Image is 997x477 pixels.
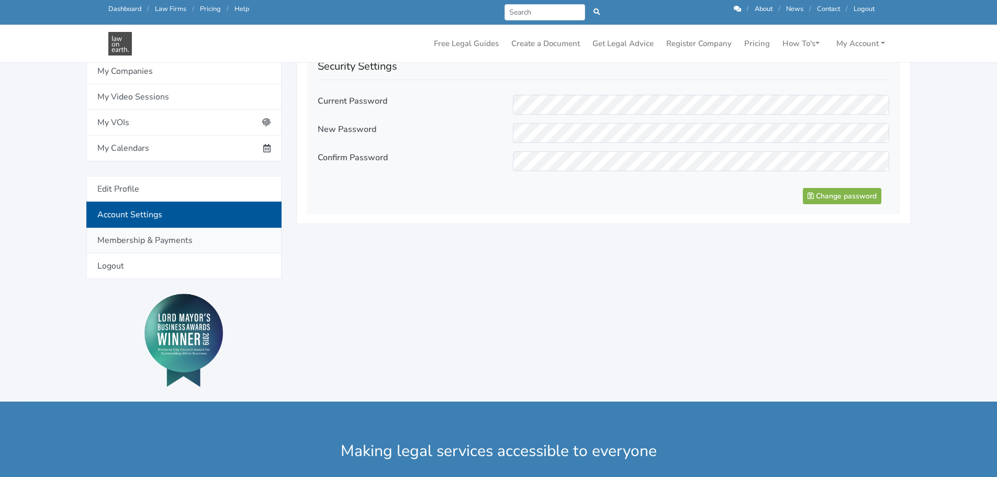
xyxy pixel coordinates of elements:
a: Account Settings [86,202,282,228]
a: Free Legal Guides [430,34,503,54]
img: Law On Earth [108,32,132,56]
a: How To's [778,34,824,54]
span: / [747,4,749,14]
a: Contact [817,4,840,14]
label: Confirm Password [318,151,388,164]
a: My Video Sessions [86,84,282,110]
a: Logout [854,4,875,14]
a: My VOIs [86,110,282,136]
a: News [786,4,803,14]
label: Current Password [318,95,387,107]
a: Logout [86,253,282,279]
span: / [778,4,780,14]
a: Law Firms [155,4,186,14]
label: New Password [318,123,376,136]
img: Lord Mayor's Award 2019 [144,294,223,387]
h2: Security Settings [318,57,890,80]
a: Edit Profile [86,176,282,202]
a: Pricing [740,34,774,54]
span: / [227,4,229,14]
span: / [147,4,149,14]
button: Change password [803,188,881,204]
a: My Companies [86,59,282,84]
a: Get Legal Advice [588,34,658,54]
a: About [755,4,772,14]
span: / [846,4,848,14]
input: Search [505,4,586,20]
a: Create a Document [507,34,584,54]
a: My Account [832,34,889,54]
div: Making legal services accessible to everyone [101,439,897,463]
span: / [192,4,194,14]
a: Help [234,4,249,14]
a: Dashboard [108,4,141,14]
a: Membership & Payments [86,228,282,253]
a: Pricing [200,4,221,14]
a: My Calendars [86,136,282,161]
a: Register Company [662,34,736,54]
span: / [809,4,811,14]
